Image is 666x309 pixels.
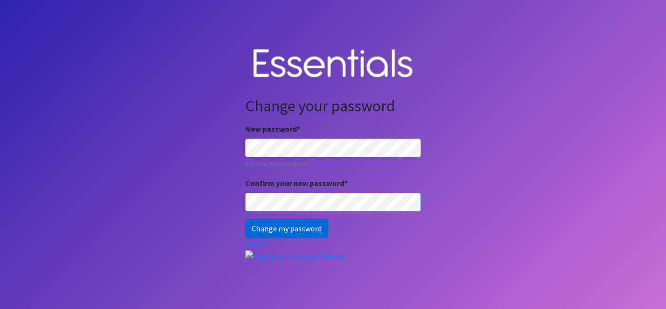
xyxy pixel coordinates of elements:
[245,219,328,238] input: Change my password
[245,159,421,169] small: 8 characters minimum
[297,124,300,134] abbr: required
[319,250,344,260] a: Sign up
[245,39,421,89] img: Human Essentials
[245,250,318,262] img: Sign in with Google
[245,123,300,135] label: New password
[245,97,421,115] h2: Change your password
[344,178,348,188] abbr: required
[245,177,348,189] label: Confirm your new password
[245,239,266,248] a: Log in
